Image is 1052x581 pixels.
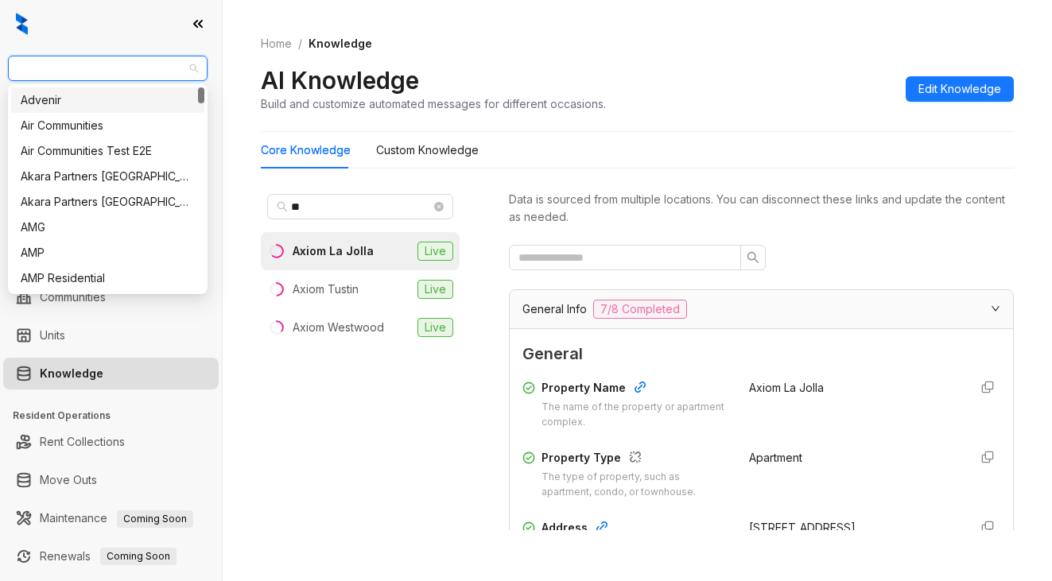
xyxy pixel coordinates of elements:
a: Home [258,35,295,52]
div: AMP Residential [21,269,195,287]
li: Renewals [3,540,219,572]
div: Akara Partners [GEOGRAPHIC_DATA] [21,168,195,185]
li: Collections [3,213,219,245]
span: Edit Knowledge [918,80,1001,98]
div: The name of the property or apartment complex. [542,400,729,430]
span: close-circle [434,202,444,211]
div: Advenir [21,91,195,109]
div: Akara Partners Phoenix [11,189,204,215]
li: Rent Collections [3,426,219,458]
span: Raintree Partners [17,56,198,80]
div: Custom Knowledge [376,141,479,159]
a: Move Outs [40,464,97,496]
span: Coming Soon [100,548,177,565]
div: Air Communities [21,117,195,134]
div: Advenir [11,87,204,113]
li: / [298,35,302,52]
li: Leasing [3,175,219,207]
span: Live [417,242,453,261]
h2: AI Knowledge [261,65,419,95]
img: logo [16,13,28,35]
span: General Info [522,300,587,318]
div: Property Name [542,379,729,400]
div: Akara Partners [GEOGRAPHIC_DATA] [21,193,195,211]
span: search [747,251,759,264]
div: Build and customize automated messages for different occasions. [261,95,606,112]
a: Communities [40,281,106,313]
span: General [522,342,1000,366]
div: [STREET_ADDRESS] [749,519,957,536]
div: AMG [11,215,204,240]
div: Axiom Westwood [293,319,384,336]
span: Knowledge [309,37,372,50]
div: General Info7/8 Completed [510,290,1013,328]
a: Rent Collections [40,426,125,458]
span: search [277,201,288,212]
li: Units [3,320,219,351]
li: Knowledge [3,358,219,389]
li: Leads [3,107,219,138]
div: AMG [21,219,195,236]
span: Live [417,318,453,337]
div: AMP [21,244,195,261]
li: Maintenance [3,502,219,534]
div: Address [542,519,730,540]
button: Edit Knowledge [906,76,1014,102]
h3: Resident Operations [13,409,222,423]
div: Axiom La Jolla [293,242,374,260]
a: Units [40,320,65,351]
a: Knowledge [40,358,103,389]
div: The type of property, such as apartment, condo, or townhouse. [542,470,730,500]
span: Live [417,280,453,299]
li: Communities [3,281,219,313]
div: AMP Residential [11,265,204,291]
div: Core Knowledge [261,141,351,159]
div: Axiom Tustin [293,281,359,298]
a: RenewalsComing Soon [40,540,177,572]
span: 7/8 Completed [593,300,687,319]
div: Air Communities [11,113,204,138]
div: Air Communities Test E2E [11,138,204,164]
div: Property Type [542,449,730,470]
div: Akara Partners Nashville [11,164,204,189]
span: Coming Soon [117,510,193,528]
span: Apartment [749,451,802,464]
div: Data is sourced from multiple locations. You can disconnect these links and update the content as... [509,191,1014,226]
span: Axiom La Jolla [749,381,824,394]
span: expanded [991,304,1000,313]
div: AMP [11,240,204,265]
div: Air Communities Test E2E [21,142,195,160]
li: Move Outs [3,464,219,496]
